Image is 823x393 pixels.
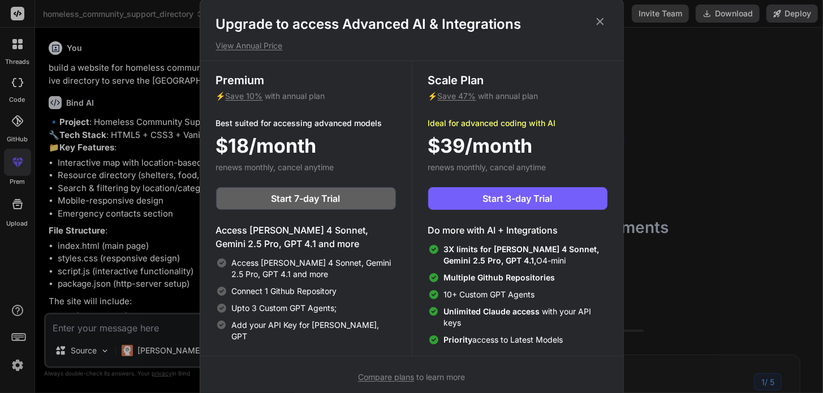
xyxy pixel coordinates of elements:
[428,187,607,210] button: Start 3-day Trial
[428,131,533,160] span: $39/month
[226,91,263,101] span: Save 10%
[444,334,563,346] span: access to Latest Models
[272,192,341,205] span: Start 7-day Trial
[444,244,607,266] span: O4-mini
[232,286,337,297] span: Connect 1 Github Repository
[216,187,396,210] button: Start 7-day Trial
[216,162,334,172] span: renews monthly, cancel anytime
[444,273,555,282] span: Multiple Github Repositories
[444,289,535,300] span: 10+ Custom GPT Agents
[216,40,607,51] p: View Annual Price
[428,90,607,102] p: ⚡ with annual plan
[444,244,600,265] span: 3X limits for [PERSON_NAME] 4 Sonnet, Gemini 2.5 Pro, GPT 4.1,
[428,72,607,88] h3: Scale Plan
[216,90,396,102] p: ⚡ with annual plan
[232,257,396,280] span: Access [PERSON_NAME] 4 Sonnet, Gemini 2.5 Pro, GPT 4.1 and more
[483,192,553,205] span: Start 3-day Trial
[358,372,465,382] span: to learn more
[428,223,607,237] h4: Do more with AI + Integrations
[428,162,546,172] span: renews monthly, cancel anytime
[443,306,607,329] span: with your API keys
[438,91,476,101] span: Save 47%
[216,118,396,129] p: Best suited for accessing advanced models
[232,303,337,314] span: Upto 3 Custom GPT Agents;
[216,15,607,33] h1: Upgrade to access Advanced AI & Integrations
[443,306,542,316] span: Unlimited Claude access
[216,131,317,160] span: $18/month
[444,335,473,344] span: Priority
[216,72,396,88] h3: Premium
[231,319,395,342] span: Add your API Key for [PERSON_NAME], GPT
[216,223,396,251] h4: Access [PERSON_NAME] 4 Sonnet, Gemini 2.5 Pro, GPT 4.1 and more
[428,118,607,129] p: Ideal for advanced coding with AI
[358,372,414,382] span: Compare plans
